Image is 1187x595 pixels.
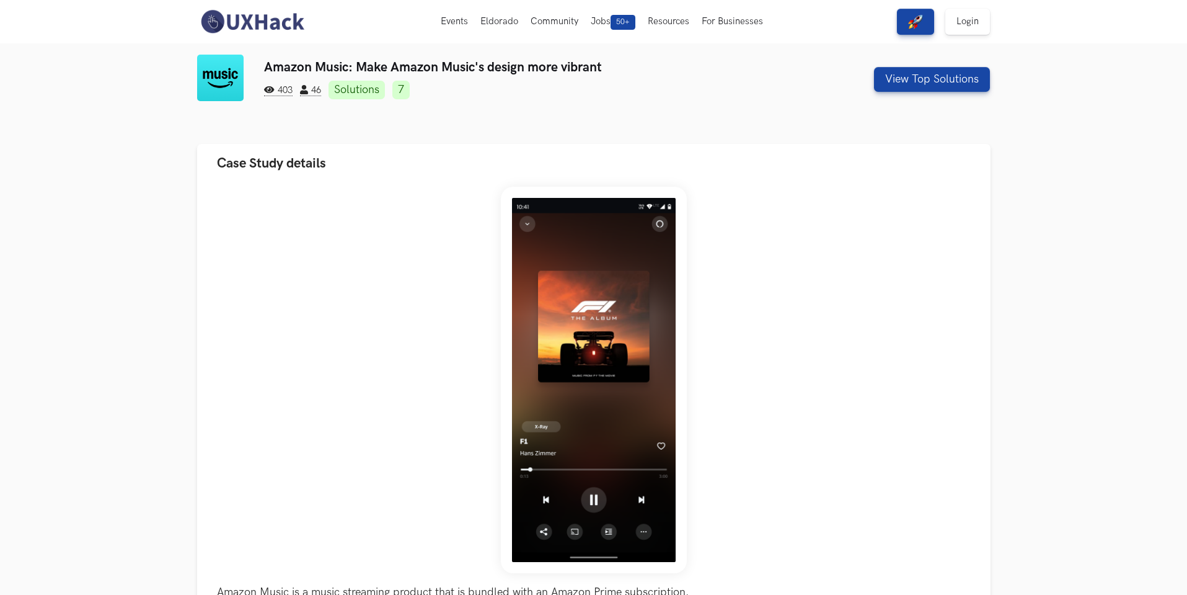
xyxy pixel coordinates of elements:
[264,60,789,75] h3: Amazon Music: Make Amazon Music's design more vibrant
[611,15,635,30] span: 50+
[874,67,990,92] button: View Top Solutions
[392,81,410,99] a: 7
[501,187,687,573] img: Weekend_Hackathon_77_banner.png
[945,9,990,35] a: Login
[908,14,923,29] img: rocket
[217,155,326,172] span: Case Study details
[300,85,321,96] span: 46
[197,144,991,183] button: Case Study details
[329,81,385,99] a: Solutions
[264,85,293,96] span: 403
[197,55,244,101] img: Amazon Music logo
[197,9,307,35] img: UXHack-logo.png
